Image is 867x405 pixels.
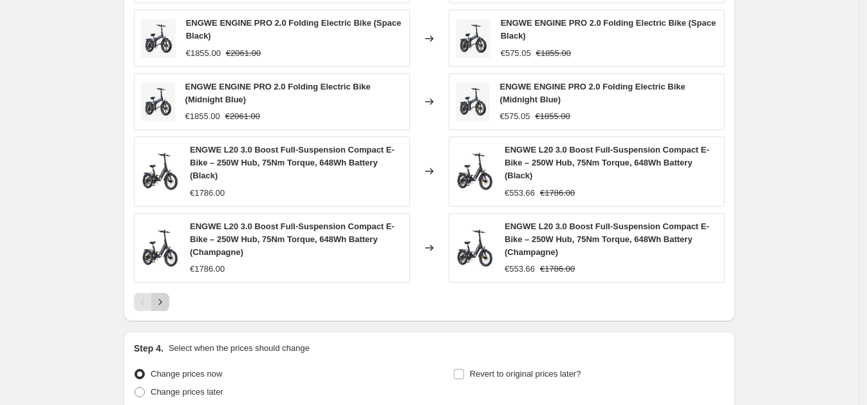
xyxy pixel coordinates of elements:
[501,47,531,60] div: €575.05
[540,263,575,276] strike: €1786.00
[190,221,395,257] span: ENGWE L20 3.0 Boost Full-Suspension Compact E-Bike – 250W Hub, 75Nm Torque, 648Wh Battery (Champa...
[185,82,371,104] span: ENGWE ENGINE PRO 2.0 Folding Electric Bike (Midnight Blue)
[456,19,490,58] img: ENGWEENGINEPRO2.0FoldingElectricBike_80x.webp
[470,369,581,379] span: Revert to original prices later?
[500,82,685,104] span: ENGWE ENGINE PRO 2.0 Folding Electric Bike (Midnight Blue)
[141,152,180,191] img: eng_pl_Engwe-L20-3-0-Boost-Electric-Bike-250W-Power-13-5Ah-Battery-15-5mph-Speed-84mi-Range-8360_...
[134,342,163,355] h2: Step 4.
[190,145,395,180] span: ENGWE L20 3.0 Boost Full-Suspension Compact E-Bike – 250W Hub, 75Nm Torque, 648Wh Battery (Black)
[151,387,223,397] span: Change prices later
[501,18,716,41] span: ENGWE ENGINE PRO 2.0 Folding Electric Bike (Space Black)
[185,110,220,123] div: €1855.00
[151,293,169,311] button: Next
[505,263,535,276] div: €553.66
[505,221,709,257] span: ENGWE L20 3.0 Boost Full-Suspension Compact E-Bike – 250W Hub, 75Nm Torque, 648Wh Battery (Champa...
[151,369,222,379] span: Change prices now
[141,82,175,121] img: ENGWEENGINEPRO2.0FoldingElectricBike_80x.webp
[190,187,225,200] div: €1786.00
[500,110,530,123] div: €575.05
[536,110,570,123] strike: €1855.00
[134,293,169,311] nav: Pagination
[141,229,180,267] img: eng_pl_Engwe-L20-3-0-Boost-Electric-Bike-250W-Power-13-5Ah-Battery-15-5mph-Speed-84mi-Range-8360_...
[456,82,490,121] img: ENGWEENGINEPRO2.0FoldingElectricBike_80x.webp
[141,19,176,58] img: ENGWEENGINEPRO2.0FoldingElectricBike_80x.webp
[186,47,221,60] div: €1855.00
[169,342,310,355] p: Select when the prices should change
[540,187,575,200] strike: €1786.00
[456,152,494,191] img: eng_pl_Engwe-L20-3-0-Boost-Electric-Bike-250W-Power-13-5Ah-Battery-15-5mph-Speed-84mi-Range-8360_...
[226,47,261,60] strike: €2061.00
[536,47,571,60] strike: €1855.00
[505,187,535,200] div: €553.66
[190,263,225,276] div: €1786.00
[225,110,260,123] strike: €2061.00
[186,18,401,41] span: ENGWE ENGINE PRO 2.0 Folding Electric Bike (Space Black)
[456,229,494,267] img: eng_pl_Engwe-L20-3-0-Boost-Electric-Bike-250W-Power-13-5Ah-Battery-15-5mph-Speed-84mi-Range-8360_...
[505,145,709,180] span: ENGWE L20 3.0 Boost Full-Suspension Compact E-Bike – 250W Hub, 75Nm Torque, 648Wh Battery (Black)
